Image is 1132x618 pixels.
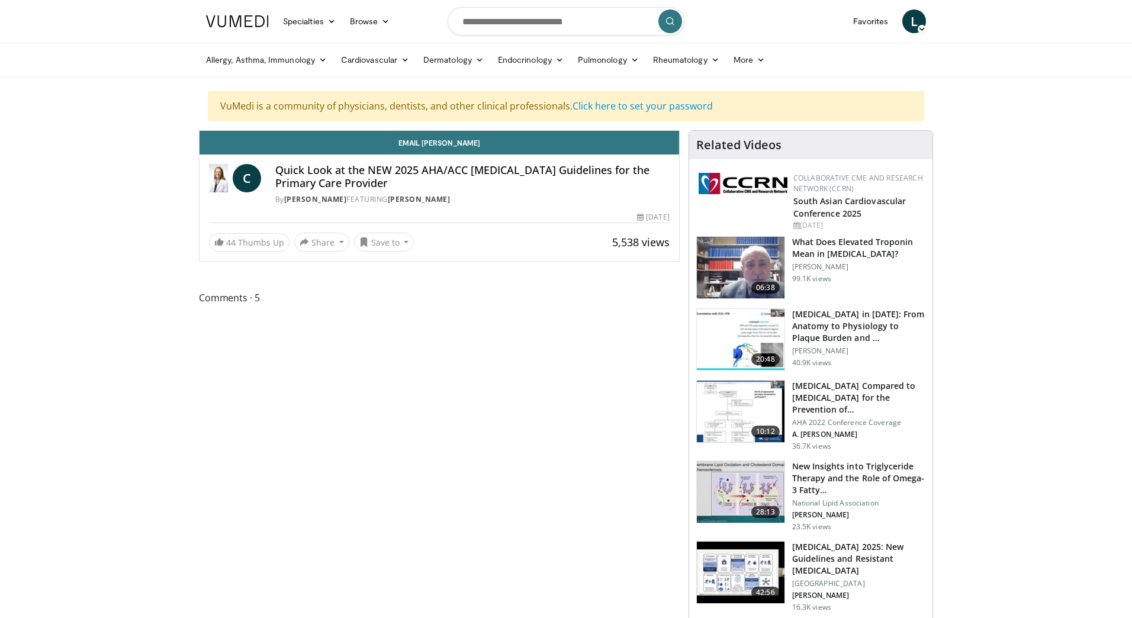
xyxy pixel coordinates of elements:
[294,233,349,252] button: Share
[792,579,925,588] p: [GEOGRAPHIC_DATA]
[696,308,925,371] a: 20:48 [MEDICAL_DATA] in [DATE]: From Anatomy to Physiology to Plaque Burden and … [PERSON_NAME] 4...
[792,591,925,600] p: [PERSON_NAME]
[792,236,925,260] h3: What Does Elevated Troponin Mean in [MEDICAL_DATA]?
[792,541,925,577] h3: [MEDICAL_DATA] 2025: New Guidelines and Resistant [MEDICAL_DATA]
[637,212,669,223] div: [DATE]
[792,522,831,532] p: 23.5K views
[792,380,925,416] h3: [MEDICAL_DATA] Compared to [MEDICAL_DATA] for the Prevention of…
[793,195,906,219] a: South Asian Cardiovascular Conference 2025
[726,48,772,72] a: More
[276,9,343,33] a: Specialties
[793,220,923,231] div: [DATE]
[200,131,679,154] a: Email [PERSON_NAME]
[792,346,925,356] p: [PERSON_NAME]
[209,164,228,192] img: Dr. Catherine P. Benziger
[209,233,290,252] a: 44 Thumbs Up
[199,290,680,305] span: Comments 5
[696,236,925,299] a: 06:38 What Does Elevated Troponin Mean in [MEDICAL_DATA]? [PERSON_NAME] 99.1K views
[354,233,414,252] button: Save to
[697,461,784,523] img: 45ea033d-f728-4586-a1ce-38957b05c09e.150x105_q85_crop-smart_upscale.jpg
[697,542,784,603] img: 280bcb39-0f4e-42eb-9c44-b41b9262a277.150x105_q85_crop-smart_upscale.jpg
[792,603,831,612] p: 16.3K views
[792,442,831,451] p: 36.7K views
[448,7,684,36] input: Search topics, interventions
[233,164,261,192] a: C
[792,430,925,439] p: A. [PERSON_NAME]
[696,541,925,612] a: 42:56 [MEDICAL_DATA] 2025: New Guidelines and Resistant [MEDICAL_DATA] [GEOGRAPHIC_DATA] [PERSON_...
[792,262,925,272] p: [PERSON_NAME]
[573,99,713,112] a: Click here to set your password
[226,237,236,248] span: 44
[751,506,780,518] span: 28:13
[646,48,726,72] a: Rheumatology
[751,282,780,294] span: 06:38
[792,510,925,520] p: [PERSON_NAME]
[697,237,784,298] img: 98daf78a-1d22-4ebe-927e-10afe95ffd94.150x105_q85_crop-smart_upscale.jpg
[388,194,451,204] a: [PERSON_NAME]
[612,235,670,249] span: 5,538 views
[697,309,784,371] img: 823da73b-7a00-425d-bb7f-45c8b03b10c3.150x105_q85_crop-smart_upscale.jpg
[846,9,895,33] a: Favorites
[751,353,780,365] span: 20:48
[902,9,926,33] a: L
[697,381,784,442] img: 7c0f9b53-1609-4588-8498-7cac8464d722.150x105_q85_crop-smart_upscale.jpg
[571,48,646,72] a: Pulmonology
[792,498,925,508] p: National Lipid Association
[334,48,416,72] a: Cardiovascular
[696,380,925,451] a: 10:12 [MEDICAL_DATA] Compared to [MEDICAL_DATA] for the Prevention of… AHA 2022 Conference Covera...
[751,426,780,437] span: 10:12
[792,418,925,427] p: AHA 2022 Conference Coverage
[416,48,491,72] a: Dermatology
[751,587,780,598] span: 42:56
[793,173,923,194] a: Collaborative CME and Research Network (CCRN)
[199,48,334,72] a: Allergy, Asthma, Immunology
[699,173,787,194] img: a04ee3ba-8487-4636-b0fb-5e8d268f3737.png.150x105_q85_autocrop_double_scale_upscale_version-0.2.png
[343,9,397,33] a: Browse
[206,15,269,27] img: VuMedi Logo
[696,461,925,532] a: 28:13 New Insights into Triglyceride Therapy and the Role of Omega-3 Fatty… National Lipid Associ...
[284,194,347,204] a: [PERSON_NAME]
[792,308,925,344] h3: [MEDICAL_DATA] in [DATE]: From Anatomy to Physiology to Plaque Burden and …
[208,91,924,121] div: VuMedi is a community of physicians, dentists, and other clinical professionals.
[792,358,831,368] p: 40.9K views
[491,48,571,72] a: Endocrinology
[696,138,782,152] h4: Related Videos
[275,164,670,189] h4: Quick Look at the NEW 2025 AHA/ACC [MEDICAL_DATA] Guidelines for the Primary Care Provider
[792,461,925,496] h3: New Insights into Triglyceride Therapy and the Role of Omega-3 Fatty…
[275,194,670,205] div: By FEATURING
[792,274,831,284] p: 99.1K views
